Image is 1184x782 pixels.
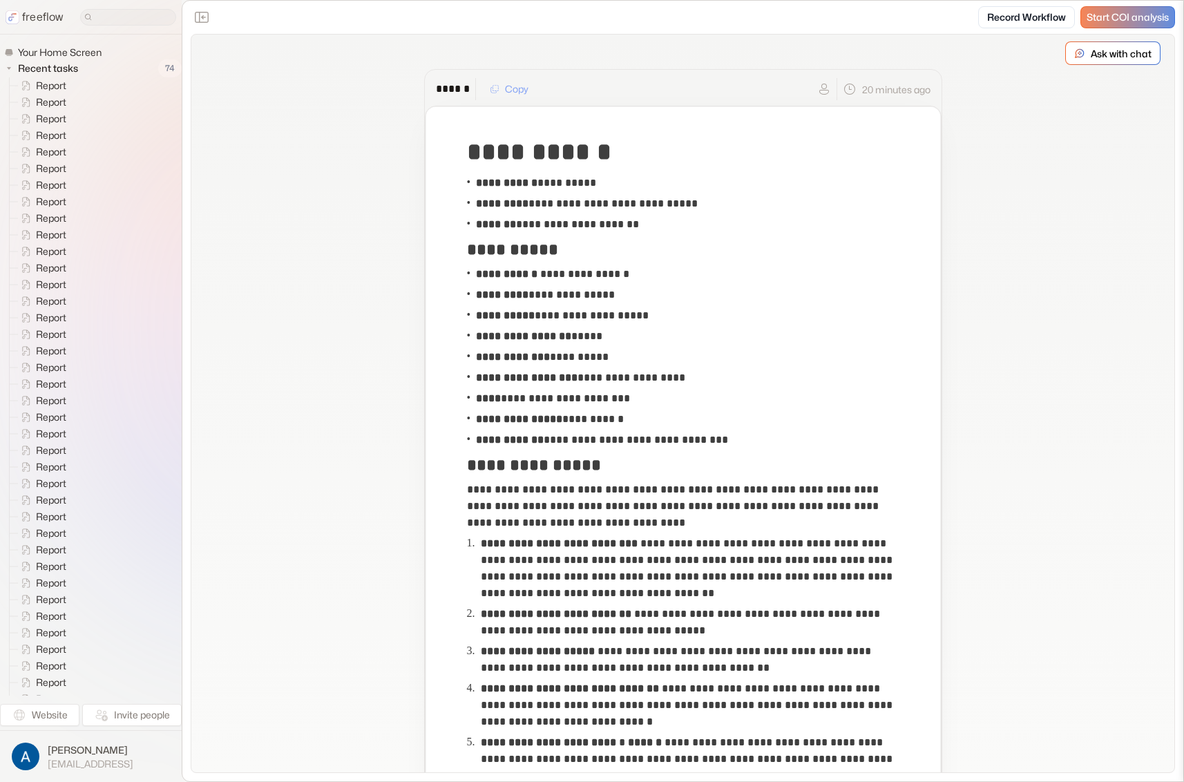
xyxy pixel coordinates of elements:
a: Report [10,508,72,525]
span: Report [33,510,70,524]
a: Report [10,492,72,508]
a: Report [10,542,72,558]
a: freeflow [6,9,64,26]
span: Report [33,526,70,540]
span: Report [33,377,70,391]
a: Report [10,210,72,227]
span: [EMAIL_ADDRESS] [48,758,133,770]
button: [PERSON_NAME][EMAIL_ADDRESS] [8,739,173,774]
a: Report [10,624,72,641]
span: Report [33,676,70,689]
p: freeflow [22,9,64,26]
span: Report [33,327,70,341]
a: Report [10,309,72,326]
a: Report [10,658,72,674]
span: Report [33,394,70,408]
span: Report [33,659,70,673]
span: Report [33,361,70,374]
button: Close the sidebar [191,6,213,28]
a: Report [10,459,72,475]
a: Report [10,94,72,111]
span: Report [33,344,70,358]
span: Report [33,79,70,93]
a: Report [10,227,72,243]
a: Report [10,674,72,691]
a: Report [10,144,72,160]
a: Record Workflow [978,6,1075,28]
a: Report [10,525,72,542]
span: Report [33,477,70,490]
span: Report [33,228,70,242]
button: Copy [481,78,537,100]
span: Report [33,294,70,308]
span: Report [33,145,70,159]
a: Report [10,160,72,177]
span: Report [33,162,70,175]
a: Report [10,392,72,409]
span: Report [33,692,70,706]
span: Report [33,427,70,441]
span: Report [33,576,70,590]
a: Report [10,376,72,392]
a: Start COI analysis [1080,6,1175,28]
span: Report [33,493,70,507]
a: Report [10,442,72,459]
a: Report [10,77,72,94]
a: Report [10,475,72,492]
a: Report [10,426,72,442]
span: Report [33,278,70,292]
a: Report [10,193,72,210]
span: Report [33,593,70,607]
span: [PERSON_NAME] [48,743,133,757]
span: 74 [158,59,182,77]
a: Report [10,343,72,359]
button: Invite people [82,704,182,726]
a: Report [10,127,72,144]
span: Report [33,178,70,192]
span: Report [33,626,70,640]
a: Report [10,243,72,260]
a: Report [10,111,72,127]
span: Your Home Screen [15,46,106,59]
img: profile [12,743,39,770]
a: Report [10,691,72,707]
span: Recent tasks [15,61,82,75]
a: Report [10,558,72,575]
button: Recent tasks [4,60,84,77]
a: Report [10,575,72,591]
span: Report [33,460,70,474]
a: Report [10,359,72,376]
span: Report [33,112,70,126]
span: Report [33,410,70,424]
span: Report [33,195,70,209]
a: Report [10,641,72,658]
span: Start COI analysis [1087,12,1169,23]
span: Report [33,642,70,656]
span: Report [33,245,70,258]
a: Your Home Screen [4,46,107,59]
span: Report [33,609,70,623]
a: Report [10,326,72,343]
span: Report [33,543,70,557]
span: Report [33,444,70,457]
a: Report [10,276,72,293]
p: Ask with chat [1091,46,1152,61]
span: Report [33,211,70,225]
a: Report [10,293,72,309]
a: Report [10,409,72,426]
a: Report [10,260,72,276]
p: 20 minutes ago [862,82,930,97]
span: Report [33,311,70,325]
a: Report [10,591,72,608]
span: Report [33,560,70,573]
span: Report [33,261,70,275]
span: Report [33,95,70,109]
a: Report [10,177,72,193]
a: Report [10,608,72,624]
span: Report [33,128,70,142]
